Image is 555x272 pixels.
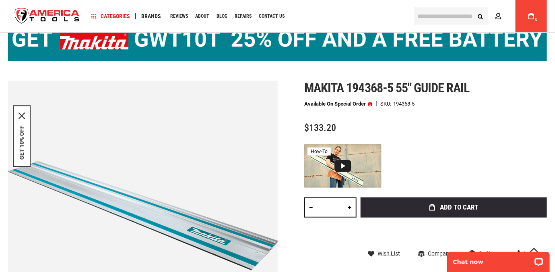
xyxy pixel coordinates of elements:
span: Blog [217,14,227,19]
strong: SKU [380,101,393,106]
button: GET 10% OFF [19,125,25,160]
span: Compare [428,251,451,256]
a: Categories [88,11,134,22]
span: Brands [141,13,161,19]
svg: close icon [19,112,25,119]
a: Compare [418,250,451,257]
a: Brands [138,11,165,22]
span: 0 [535,17,538,22]
span: Categories [91,13,130,19]
a: Repairs [231,11,255,22]
iframe: Secure express checkout frame [359,220,549,243]
span: Add to Cart [440,204,479,211]
a: store logo [8,1,86,31]
span: $133.20 [304,122,336,133]
iframe: LiveChat chat widget [442,247,555,272]
a: About [192,11,213,22]
img: America Tools [8,1,86,31]
span: About [195,14,209,19]
span: Reviews [170,14,188,19]
button: Add to Cart [361,197,547,218]
span: Contact Us [259,14,285,19]
p: Available on Special Order [304,101,372,107]
button: Search [473,8,488,24]
img: BOGO: Buy the Makita® XGT IMpact Wrench (GWT10T), get the BL4040 4ah Battery FREE! [8,18,547,61]
a: Reviews [167,11,192,22]
span: Repairs [235,14,252,19]
button: Close [19,112,25,119]
div: 194368-5 [393,101,415,106]
span: Makita 194368-5 55" guide rail [304,80,469,96]
a: Wish List [368,250,400,257]
a: Contact Us [255,11,288,22]
span: Wish List [378,251,400,256]
a: Blog [213,11,231,22]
